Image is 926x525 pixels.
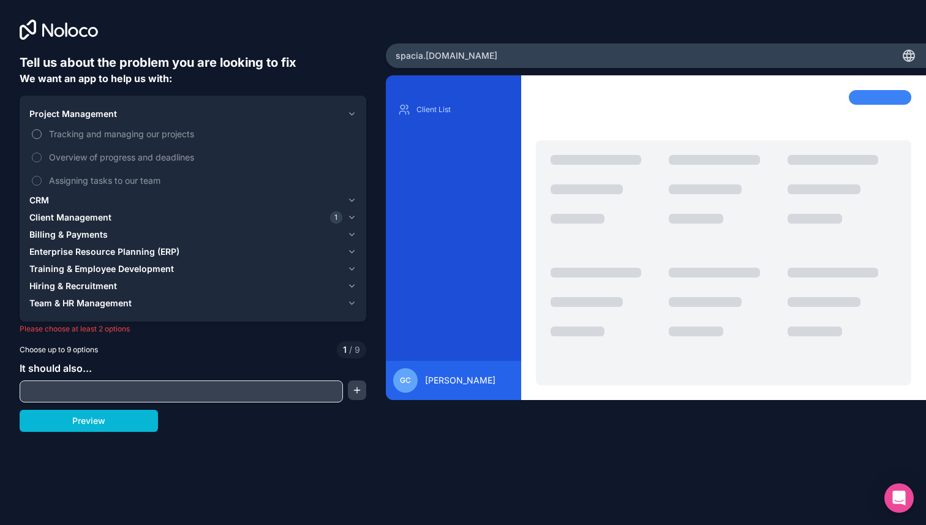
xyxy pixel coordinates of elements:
[20,344,98,355] span: Choose up to 9 options
[32,153,42,162] button: Overview of progress and deadlines
[29,123,356,192] div: Project Management
[29,226,356,243] button: Billing & Payments
[20,362,92,374] span: It should also...
[29,280,117,292] span: Hiring & Recruitment
[330,211,342,224] span: 1
[343,344,347,356] span: 1
[20,410,158,432] button: Preview
[49,174,354,187] span: Assigning tasks to our team
[29,194,49,206] span: CRM
[400,376,411,385] span: gc
[20,72,172,85] span: We want an app to help us with:
[416,105,509,115] p: Client List
[29,209,356,226] button: Client Management1
[49,151,354,164] span: Overview of progress and deadlines
[20,324,366,334] p: Please choose at least 2 options
[49,127,354,140] span: Tracking and managing our projects
[425,374,495,387] span: [PERSON_NAME]
[29,263,174,275] span: Training & Employee Development
[396,50,497,62] span: spacia .[DOMAIN_NAME]
[29,108,117,120] span: Project Management
[29,295,356,312] button: Team & HR Management
[396,100,511,351] div: scrollable content
[32,176,42,186] button: Assigning tasks to our team
[29,229,108,241] span: Billing & Payments
[29,260,356,278] button: Training & Employee Development
[29,278,356,295] button: Hiring & Recruitment
[884,483,914,513] div: Open Intercom Messenger
[29,211,111,224] span: Client Management
[29,297,132,309] span: Team & HR Management
[349,344,352,355] span: /
[29,105,356,123] button: Project Management
[29,192,356,209] button: CRM
[347,344,360,356] span: 9
[29,246,179,258] span: Enterprise Resource Planning (ERP)
[29,243,356,260] button: Enterprise Resource Planning (ERP)
[32,129,42,139] button: Tracking and managing our projects
[20,54,366,71] h6: Tell us about the problem you are looking to fix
